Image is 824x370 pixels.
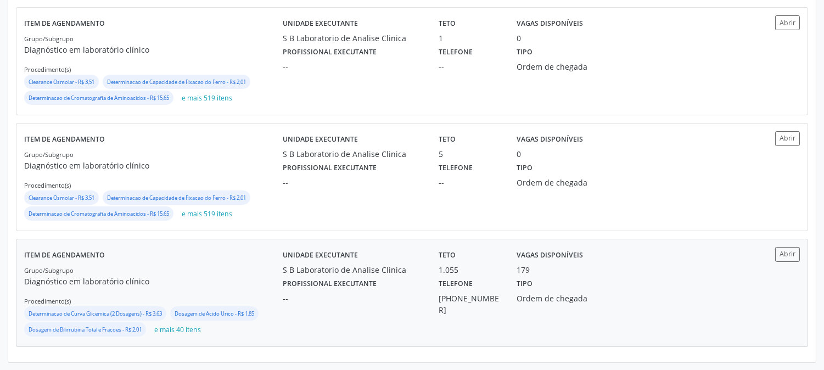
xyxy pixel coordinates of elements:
small: Grupo/Subgrupo [24,35,74,43]
div: -- [439,61,501,72]
button: e mais 519 itens [177,91,237,105]
label: Tipo [517,44,532,61]
label: Telefone [439,276,473,293]
div: 179 [517,264,530,276]
small: Grupo/Subgrupo [24,150,74,159]
button: Abrir [775,15,800,30]
label: Teto [439,247,456,264]
button: e mais 40 itens [150,322,205,337]
div: -- [283,293,423,304]
div: S B Laboratorio de Analise Clinica [283,148,423,160]
label: Teto [439,131,456,148]
small: Determinacao de Cromatografia de Aminoacidos - R$ 15,65 [29,210,169,217]
label: Telefone [439,160,473,177]
label: Item de agendamento [24,15,105,32]
small: Procedimento(s) [24,65,71,74]
div: Ordem de chegada [517,61,618,72]
label: Item de agendamento [24,131,105,148]
div: S B Laboratorio de Analise Clinica [283,32,423,44]
small: Determinacao de Capacidade de Fixacao do Ferro - R$ 2,01 [107,194,246,201]
button: Abrir [775,247,800,262]
div: -- [283,61,423,72]
label: Item de agendamento [24,247,105,264]
label: Teto [439,15,456,32]
div: S B Laboratorio de Analise Clinica [283,264,423,276]
label: Profissional executante [283,160,377,177]
button: e mais 519 itens [177,206,237,221]
label: Unidade executante [283,247,358,264]
label: Profissional executante [283,276,377,293]
small: Clearance Osmolar - R$ 3,51 [29,194,94,201]
label: Profissional executante [283,44,377,61]
button: Abrir [775,131,800,146]
div: 0 [517,148,521,160]
div: Ordem de chegada [517,177,618,188]
label: Unidade executante [283,131,358,148]
div: [PHONE_NUMBER] [439,293,501,316]
div: 5 [439,148,501,160]
label: Telefone [439,44,473,61]
label: Tipo [517,276,532,293]
small: Dosagem de Bilirrubina Total e Fracoes - R$ 2,01 [29,326,142,333]
label: Vagas disponíveis [517,131,583,148]
p: Diagnóstico em laboratório clínico [24,276,283,287]
small: Determinacao de Curva Glicemica (2 Dosagens) - R$ 3,63 [29,310,162,317]
p: Diagnóstico em laboratório clínico [24,160,283,171]
small: Determinacao de Capacidade de Fixacao do Ferro - R$ 2,01 [107,79,246,86]
div: 0 [517,32,521,44]
small: Procedimento(s) [24,297,71,305]
div: 1.055 [439,264,501,276]
small: Dosagem de Acido Urico - R$ 1,85 [175,310,254,317]
div: -- [439,177,501,188]
label: Vagas disponíveis [517,15,583,32]
small: Determinacao de Cromatografia de Aminoacidos - R$ 15,65 [29,94,169,102]
small: Procedimento(s) [24,181,71,189]
label: Vagas disponíveis [517,247,583,264]
p: Diagnóstico em laboratório clínico [24,44,283,55]
label: Tipo [517,160,532,177]
small: Grupo/Subgrupo [24,266,74,274]
label: Unidade executante [283,15,358,32]
div: 1 [439,32,501,44]
div: -- [283,177,423,188]
small: Clearance Osmolar - R$ 3,51 [29,79,94,86]
div: Ordem de chegada [517,293,618,304]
